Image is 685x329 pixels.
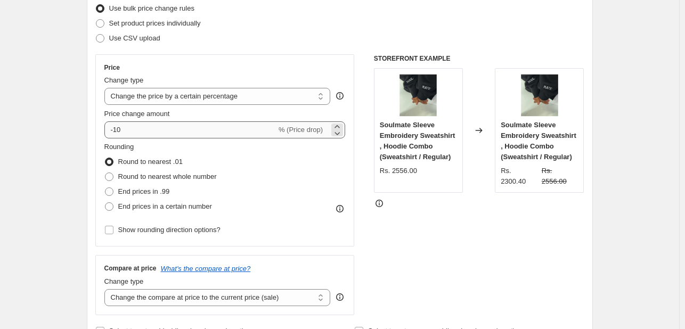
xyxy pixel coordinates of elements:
img: soul_mate_3_80x.png [397,74,439,117]
button: What's the compare at price? [161,265,251,273]
div: help [335,91,345,101]
span: % (Price drop) [279,126,323,134]
span: Set product prices individually [109,19,201,27]
span: Use bulk price change rules [109,4,194,12]
span: Change type [104,76,144,84]
span: Use CSV upload [109,34,160,42]
span: Show rounding direction options? [118,226,221,234]
img: soul_mate_3_80x.png [518,74,561,117]
span: Price change amount [104,110,170,118]
span: Rounding [104,143,134,151]
strike: Rs. 2556.00 [542,166,578,187]
div: Rs. 2300.40 [501,166,537,187]
span: End prices in a certain number [118,202,212,210]
h3: Compare at price [104,264,157,273]
h3: Price [104,63,120,72]
div: Rs. 2556.00 [380,166,417,176]
span: Round to nearest whole number [118,172,217,180]
span: Soulmate Sleeve Embroidery Sweatshirt , Hoodie Combo (Sweatshirt / Regular) [380,121,455,161]
span: Round to nearest .01 [118,158,183,166]
span: Change type [104,277,144,285]
span: Soulmate Sleeve Embroidery Sweatshirt , Hoodie Combo (Sweatshirt / Regular) [501,121,576,161]
input: -15 [104,121,276,138]
span: End prices in .99 [118,187,170,195]
div: help [335,292,345,302]
h6: STOREFRONT EXAMPLE [374,54,584,63]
